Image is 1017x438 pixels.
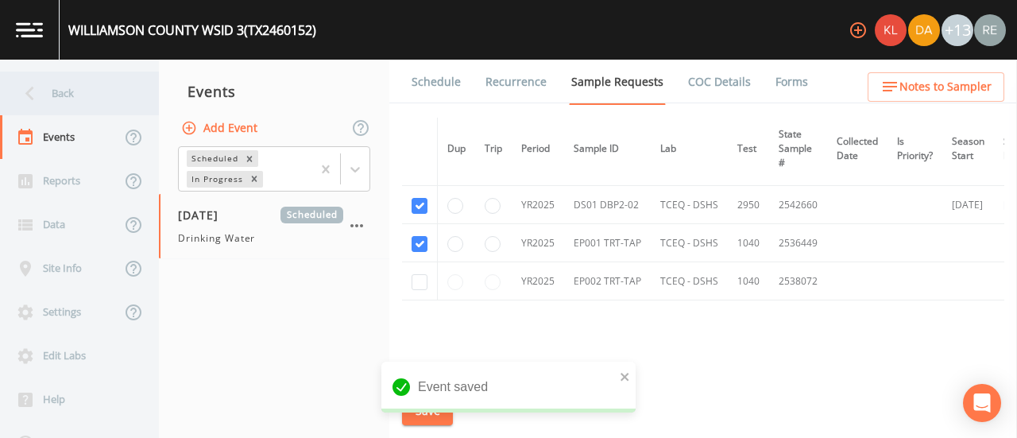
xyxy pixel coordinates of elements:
div: Open Intercom Messenger [963,384,1001,422]
td: TCEQ - DSHS [651,262,728,300]
a: Schedule [409,60,463,104]
img: a84961a0472e9debc750dd08a004988d [908,14,940,46]
img: logo [16,22,43,37]
td: 2538072 [769,262,827,300]
span: Notes to Sampler [899,77,992,97]
div: Events [159,72,389,111]
div: WILLIAMSON COUNTY WSID 3 (TX2460152) [68,21,316,40]
td: 1040 [728,262,769,300]
td: TCEQ - DSHS [651,186,728,224]
a: [DATE]ScheduledDrinking Water [159,194,389,259]
td: 2950 [728,186,769,224]
a: Recurrence [483,60,549,104]
td: [DATE] [942,186,994,224]
a: Sample Requests [569,60,666,105]
span: Scheduled [280,207,343,223]
th: Is Priority? [887,118,942,180]
td: YR2025 [512,224,564,262]
td: EP001 TRT-TAP [564,224,651,262]
td: DS01 DBP2-02 [564,186,651,224]
div: David Weber [907,14,941,46]
td: 2542660 [769,186,827,224]
img: 9c4450d90d3b8045b2e5fa62e4f92659 [875,14,907,46]
div: Remove In Progress [246,171,263,188]
td: YR2025 [512,186,564,224]
th: Dup [438,118,476,180]
button: close [620,366,631,386]
div: Event saved [381,362,636,413]
td: EP002 TRT-TAP [564,262,651,300]
th: Lab [651,118,728,180]
div: Kler Teran [874,14,907,46]
span: Drinking Water [178,231,255,246]
button: Notes to Sampler [868,72,1004,102]
img: e720f1e92442e99c2aab0e3b783e6548 [974,14,1006,46]
th: Period [512,118,564,180]
div: In Progress [187,171,246,188]
a: COC Details [686,60,753,104]
td: YR2025 [512,262,564,300]
th: Trip [475,118,512,180]
div: Remove Scheduled [241,150,258,167]
th: Test [728,118,769,180]
td: TCEQ - DSHS [651,224,728,262]
div: Scheduled [187,150,241,167]
td: 2536449 [769,224,827,262]
span: [DATE] [178,207,230,223]
button: Add Event [178,114,264,143]
th: State Sample # [769,118,827,180]
th: Collected Date [827,118,887,180]
th: Season Start [942,118,994,180]
td: 1040 [728,224,769,262]
div: +13 [942,14,973,46]
th: Sample ID [564,118,651,180]
a: Forms [773,60,810,104]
